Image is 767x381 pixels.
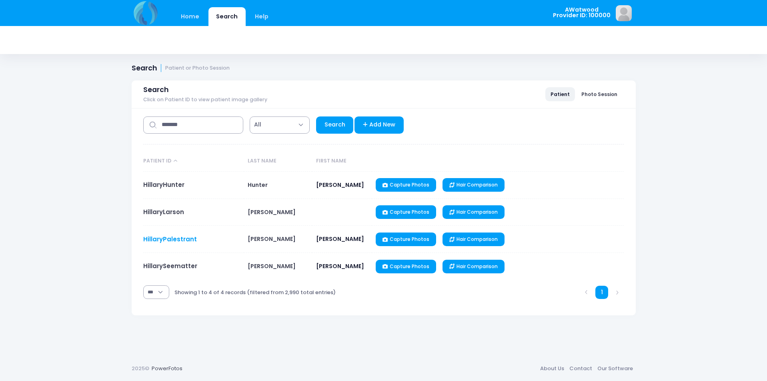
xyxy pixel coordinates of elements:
[132,365,149,372] span: 2025©
[143,151,244,172] th: Patient ID: activate to sort column descending
[248,208,296,216] span: [PERSON_NAME]
[254,120,261,129] span: All
[595,361,636,376] a: Our Software
[376,260,436,273] a: Capture Photos
[538,361,567,376] a: About Us
[443,178,505,192] a: Hair Comparison
[443,260,505,273] a: Hair Comparison
[250,116,310,134] span: All
[247,7,276,26] a: Help
[567,361,595,376] a: Contact
[244,151,312,172] th: Last Name: activate to sort column ascending
[174,283,336,302] div: Showing 1 to 4 of 4 records (filtered from 2,990 total entries)
[143,208,184,216] a: HillaryLarson
[152,365,182,372] a: PowerFotos
[376,178,436,192] a: Capture Photos
[312,151,372,172] th: First Name: activate to sort column ascending
[143,235,197,243] a: HillaryPalestrant
[576,87,623,101] a: Photo Session
[165,65,230,71] small: Patient or Photo Session
[316,181,364,189] span: [PERSON_NAME]
[545,87,575,101] a: Patient
[616,5,632,21] img: image
[143,97,267,103] span: Click on Patient ID to view patient image gallery
[248,181,268,189] span: Hunter
[376,233,436,246] a: Capture Photos
[595,286,609,299] a: 1
[443,205,505,219] a: Hair Comparison
[354,116,404,134] a: Add New
[376,205,436,219] a: Capture Photos
[316,116,353,134] a: Search
[208,7,246,26] a: Search
[316,235,364,243] span: [PERSON_NAME]
[143,262,197,270] a: HillarySeematter
[316,262,364,270] span: [PERSON_NAME]
[143,180,184,189] a: HillaryHunter
[248,262,296,270] span: [PERSON_NAME]
[143,86,169,94] span: Search
[132,64,230,72] h1: Search
[248,235,296,243] span: [PERSON_NAME]
[173,7,207,26] a: Home
[553,7,611,18] span: AWatwood Provider ID: 100000
[443,233,505,246] a: Hair Comparison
